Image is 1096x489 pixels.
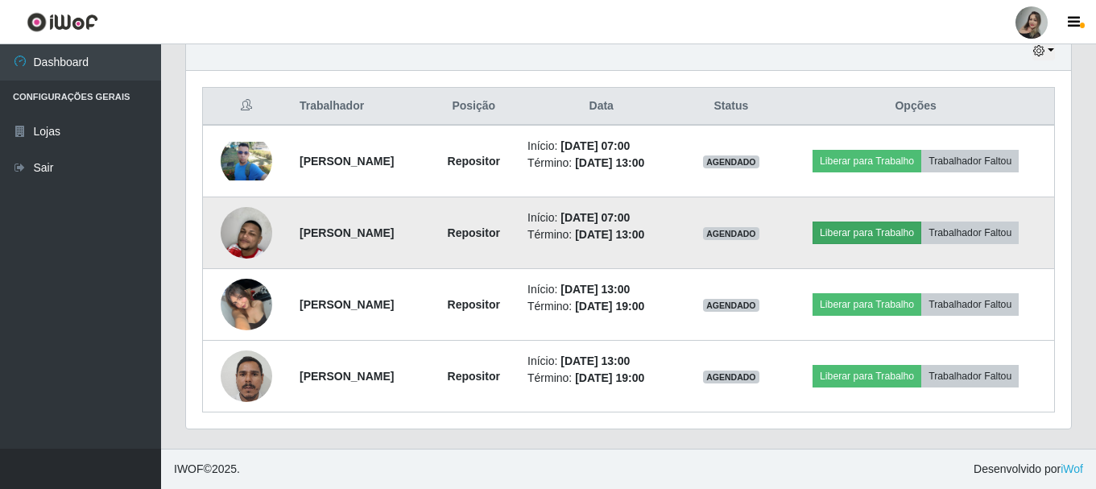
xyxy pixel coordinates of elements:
[575,156,644,169] time: [DATE] 13:00
[221,270,272,338] img: 1754455708839.jpeg
[1061,462,1083,475] a: iWof
[448,370,500,383] strong: Repositor
[703,299,759,312] span: AGENDADO
[575,300,644,313] time: [DATE] 19:00
[575,371,644,384] time: [DATE] 19:00
[527,209,675,226] li: Início:
[300,226,394,239] strong: [PERSON_NAME]
[221,142,272,180] img: 1742358454044.jpeg
[174,462,204,475] span: IWOF
[448,226,500,239] strong: Repositor
[703,371,759,383] span: AGENDADO
[527,226,675,243] li: Término:
[777,88,1054,126] th: Opções
[560,139,630,152] time: [DATE] 07:00
[527,370,675,387] li: Término:
[527,353,675,370] li: Início:
[448,298,500,311] strong: Repositor
[300,370,394,383] strong: [PERSON_NAME]
[813,150,921,172] button: Liberar para Trabalho
[527,281,675,298] li: Início:
[921,222,1019,244] button: Trabalhador Faltou
[429,88,518,126] th: Posição
[448,155,500,168] strong: Repositor
[560,283,630,296] time: [DATE] 13:00
[300,298,394,311] strong: [PERSON_NAME]
[527,298,675,315] li: Término:
[527,138,675,155] li: Início:
[527,155,675,172] li: Término:
[174,461,240,478] span: © 2025 .
[575,228,644,241] time: [DATE] 13:00
[684,88,777,126] th: Status
[290,88,429,126] th: Trabalhador
[560,354,630,367] time: [DATE] 13:00
[813,222,921,244] button: Liberar para Trabalho
[921,150,1019,172] button: Trabalhador Faltou
[921,365,1019,387] button: Trabalhador Faltou
[27,12,98,32] img: CoreUI Logo
[221,342,272,410] img: 1754513784799.jpeg
[813,365,921,387] button: Liberar para Trabalho
[974,461,1083,478] span: Desenvolvido por
[300,155,394,168] strong: [PERSON_NAME]
[921,293,1019,316] button: Trabalhador Faltou
[703,227,759,240] span: AGENDADO
[560,211,630,224] time: [DATE] 07:00
[703,155,759,168] span: AGENDADO
[221,190,272,276] img: 1754346627131.jpeg
[813,293,921,316] button: Liberar para Trabalho
[518,88,684,126] th: Data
